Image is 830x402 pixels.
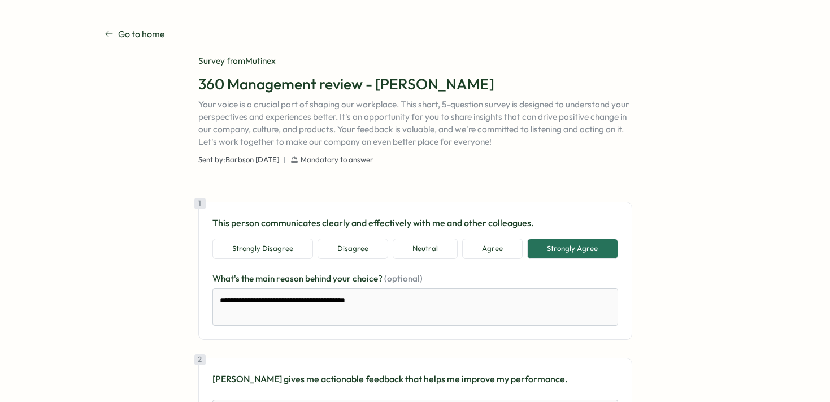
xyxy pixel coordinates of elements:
a: Go to home [105,27,165,41]
button: Disagree [318,239,388,259]
p: Go to home [118,27,165,41]
button: Agree [462,239,523,259]
span: Mandatory to answer [301,155,373,165]
span: reason [276,273,305,284]
span: | [284,155,286,165]
h1: 360 Management review - [PERSON_NAME] [198,74,632,94]
div: 2 [194,354,206,365]
span: main [255,273,276,284]
span: Sent by: Barbs on [DATE] [198,155,279,165]
button: Strongly Disagree [212,239,313,259]
span: choice? [353,273,384,284]
p: [PERSON_NAME] gives me actionable feedback that helps me improve my performance. [212,372,618,386]
span: your [333,273,353,284]
p: Your voice is a crucial part of shaping our workplace. This short, 5-question survey is designed ... [198,98,632,148]
button: Strongly Agree [527,239,618,259]
span: behind [305,273,333,284]
span: the [241,273,255,284]
button: Neutral [393,239,458,259]
p: This person communicates clearly and effectively with me and other colleagues. [212,216,618,230]
div: Survey from Mutinex [198,55,632,67]
div: 1 [194,198,206,209]
span: What's [212,273,241,284]
span: (optional) [384,273,423,284]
